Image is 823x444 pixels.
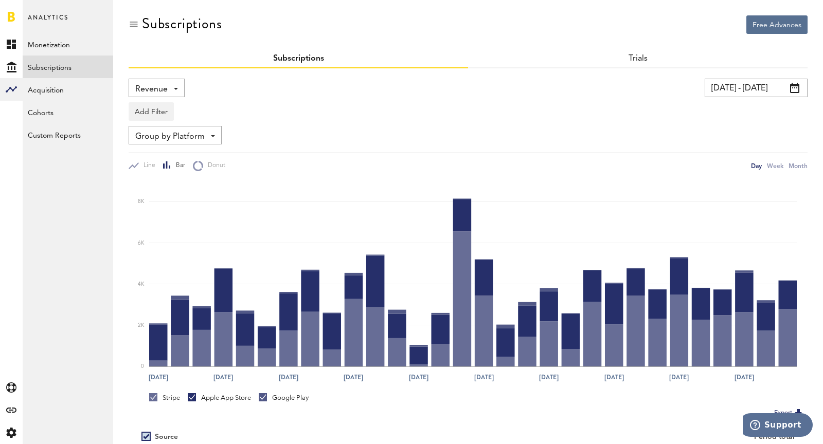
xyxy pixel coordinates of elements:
[604,373,624,382] text: [DATE]
[149,393,180,402] div: Stripe
[23,123,113,146] a: Custom Reports
[188,393,251,402] div: Apple App Store
[149,373,168,382] text: [DATE]
[259,393,309,402] div: Google Play
[539,373,559,382] text: [DATE]
[279,373,298,382] text: [DATE]
[141,364,144,369] text: 0
[138,323,145,328] text: 2K
[273,54,324,63] a: Subscriptions
[23,55,113,78] a: Subscriptions
[767,160,783,171] div: Week
[771,406,808,420] button: Export
[746,15,808,34] button: Free Advances
[751,160,762,171] div: Day
[135,128,205,145] span: Group by Platform
[203,161,225,170] span: Donut
[743,413,813,439] iframe: Opens a widget where you can find more information
[142,15,222,32] div: Subscriptions
[138,282,145,287] text: 4K
[138,199,145,205] text: 8K
[789,160,808,171] div: Month
[629,54,648,63] a: Trials
[28,11,68,33] span: Analytics
[735,373,754,382] text: [DATE]
[481,433,795,441] div: Period total
[23,33,113,55] a: Monetization
[669,373,689,382] text: [DATE]
[792,407,804,419] img: Export
[139,161,155,170] span: Line
[155,433,178,441] div: Source
[129,102,174,121] button: Add Filter
[23,101,113,123] a: Cohorts
[409,373,428,382] text: [DATE]
[344,373,363,382] text: [DATE]
[474,373,494,382] text: [DATE]
[23,78,113,101] a: Acquisition
[171,161,185,170] span: Bar
[213,373,233,382] text: [DATE]
[138,240,145,246] text: 6K
[135,81,168,98] span: Revenue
